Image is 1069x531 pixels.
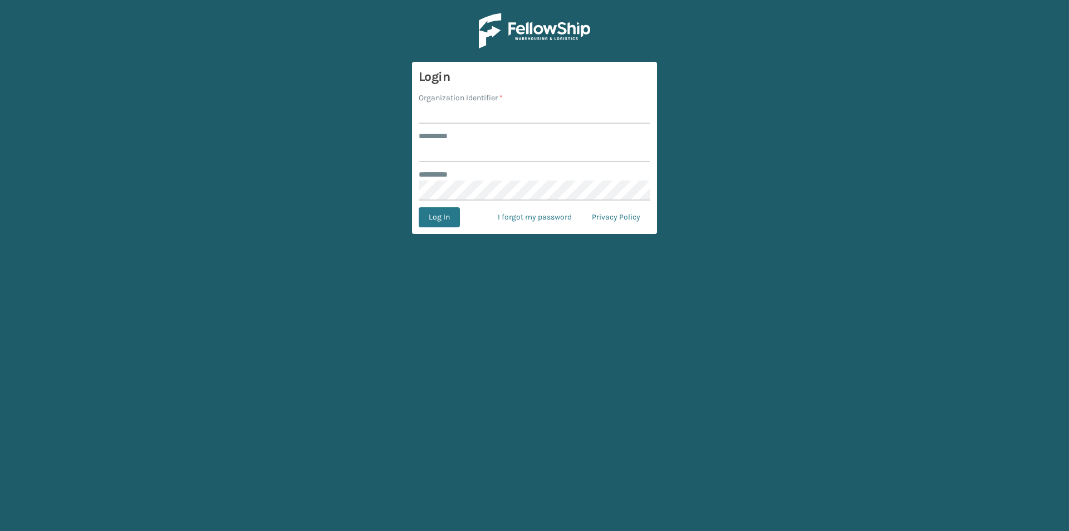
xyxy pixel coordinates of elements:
h3: Login [419,69,650,85]
img: Logo [479,13,590,48]
a: Privacy Policy [582,207,650,227]
button: Log In [419,207,460,227]
label: Organization Identifier [419,92,503,104]
a: I forgot my password [488,207,582,227]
